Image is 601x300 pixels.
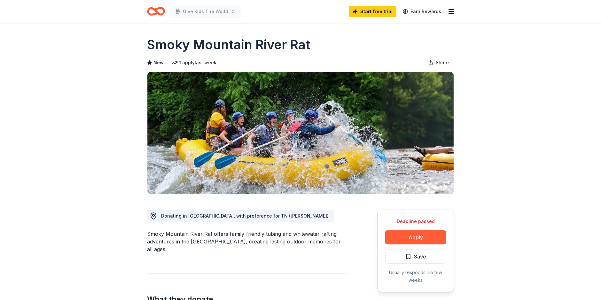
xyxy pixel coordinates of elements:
[385,250,446,264] button: Save
[161,213,329,219] span: Donating in [GEOGRAPHIC_DATA], with preference for TN ([PERSON_NAME])
[385,218,446,225] div: Deadline passed
[423,56,454,69] button: Share
[349,6,396,17] a: Start free trial
[385,269,446,284] div: Usually responds in a few weeks
[147,4,165,19] a: Home
[170,5,241,18] button: Give Kids The World
[183,8,228,15] span: Give Kids The World
[147,230,347,253] div: Smoky Mountain River Rat offers family-friendly tubing and whitewater rafting adventures in the [...
[147,72,454,194] img: Image for Smoky Mountain River Rat
[385,230,446,244] button: Apply
[153,59,164,66] span: New
[414,252,426,261] span: Save
[171,59,216,66] div: 1 apply last week
[399,6,445,17] a: Earn Rewards
[436,59,449,66] span: Share
[147,36,310,54] h1: Smoky Mountain River Rat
